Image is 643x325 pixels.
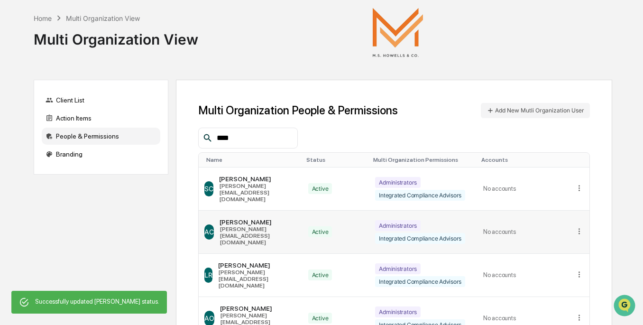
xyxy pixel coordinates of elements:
a: 🖐️Preclearance [6,115,65,132]
div: Administrators [375,220,421,231]
div: [PERSON_NAME] [220,218,297,226]
div: No accounts [483,228,563,235]
div: Toggle SortBy [373,157,474,163]
div: Integrated Compliance Advisors [375,190,465,201]
span: Data Lookup [19,137,60,147]
span: AO [204,314,214,322]
div: We're available if you need us! [32,82,120,89]
span: AC [204,228,214,236]
div: Active [308,269,332,280]
div: Home [34,14,52,22]
div: 🗄️ [69,120,76,128]
span: SC [204,185,213,193]
div: Administrators [375,177,421,188]
p: How can we help? [9,19,173,35]
div: People & Permissions [42,128,160,145]
div: Active [308,183,332,194]
span: Attestations [78,119,118,129]
div: Toggle SortBy [481,157,565,163]
div: Toggle SortBy [577,157,586,163]
div: Administrators [375,306,421,317]
div: Multi Organization View [34,23,198,48]
div: Toggle SortBy [206,157,299,163]
a: 🗄️Attestations [65,115,121,132]
div: [PERSON_NAME] [218,261,297,269]
div: Toggle SortBy [306,157,366,163]
div: Successfully updated [PERSON_NAME] status. [35,294,159,311]
div: Client List [42,92,160,109]
span: Pylon [94,160,115,167]
div: Active [308,226,332,237]
div: 🖐️ [9,120,17,128]
div: Administrators [375,263,421,274]
div: [PERSON_NAME] [220,305,297,312]
div: [PERSON_NAME] [219,175,297,183]
img: M.S. Howells & Co. [350,8,445,57]
div: No accounts [483,185,563,192]
button: Start new chat [161,75,173,86]
div: Active [308,313,332,324]
div: [PERSON_NAME][EMAIL_ADDRESS][DOMAIN_NAME] [219,183,297,203]
span: LR [204,271,212,279]
div: Branding [42,146,160,163]
div: No accounts [483,271,563,279]
span: Preclearance [19,119,61,129]
h1: Multi Organization People & Permissions [198,103,398,117]
div: 🔎 [9,138,17,146]
div: Multi Organization View [66,14,140,22]
div: Start new chat [32,72,156,82]
div: No accounts [483,315,563,322]
img: 1746055101610-c473b297-6a78-478c-a979-82029cc54cd1 [9,72,27,89]
iframe: Open customer support [613,294,638,319]
div: Integrated Compliance Advisors [375,276,465,287]
a: Powered byPylon [67,160,115,167]
button: Add New Mutli Organization User [481,103,590,118]
div: [PERSON_NAME][EMAIL_ADDRESS][DOMAIN_NAME] [220,226,297,246]
div: Integrated Compliance Advisors [375,233,465,244]
div: [PERSON_NAME][EMAIL_ADDRESS][DOMAIN_NAME] [218,269,297,289]
div: Action Items [42,110,160,127]
a: 🔎Data Lookup [6,133,64,150]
